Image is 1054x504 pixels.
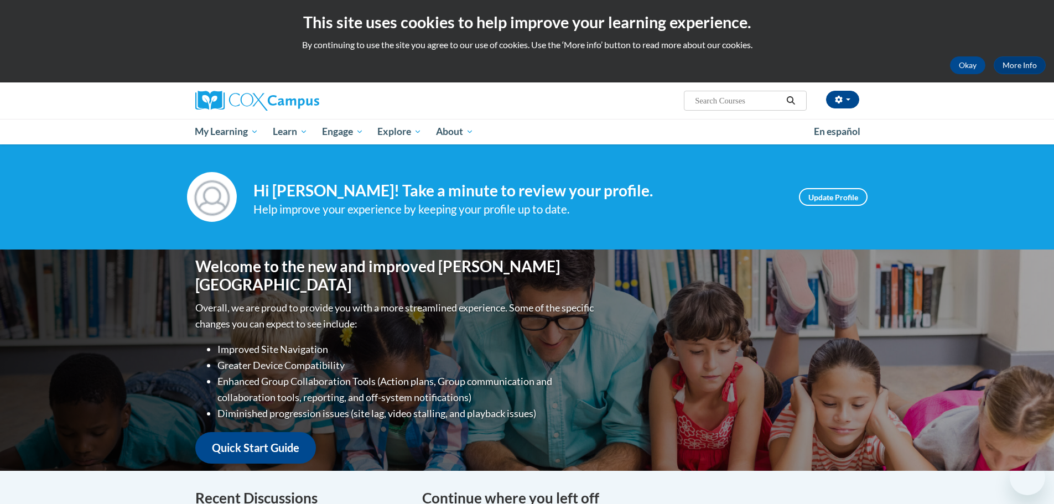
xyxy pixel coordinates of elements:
[322,125,364,138] span: Engage
[782,94,799,107] button: Search
[195,125,258,138] span: My Learning
[436,125,474,138] span: About
[217,357,596,373] li: Greater Device Compatibility
[273,125,308,138] span: Learn
[188,119,266,144] a: My Learning
[217,373,596,406] li: Enhanced Group Collaboration Tools (Action plans, Group communication and collaboration tools, re...
[253,200,782,219] div: Help improve your experience by keeping your profile up to date.
[826,91,859,108] button: Account Settings
[217,406,596,422] li: Diminished progression issues (site lag, video stalling, and playback issues)
[429,119,481,144] a: About
[195,432,316,464] a: Quick Start Guide
[195,300,596,332] p: Overall, we are proud to provide you with a more streamlined experience. Some of the specific cha...
[195,91,319,111] img: Cox Campus
[994,56,1046,74] a: More Info
[217,341,596,357] li: Improved Site Navigation
[179,119,876,144] div: Main menu
[814,126,860,137] span: En español
[253,181,782,200] h4: Hi [PERSON_NAME]! Take a minute to review your profile.
[315,119,371,144] a: Engage
[195,257,596,294] h1: Welcome to the new and improved [PERSON_NAME][GEOGRAPHIC_DATA]
[694,94,782,107] input: Search Courses
[807,120,868,143] a: En español
[8,11,1046,33] h2: This site uses cookies to help improve your learning experience.
[195,91,406,111] a: Cox Campus
[8,39,1046,51] p: By continuing to use the site you agree to our use of cookies. Use the ‘More info’ button to read...
[1010,460,1045,495] iframe: Button to launch messaging window
[370,119,429,144] a: Explore
[950,56,985,74] button: Okay
[799,188,868,206] a: Update Profile
[266,119,315,144] a: Learn
[187,172,237,222] img: Profile Image
[377,125,422,138] span: Explore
